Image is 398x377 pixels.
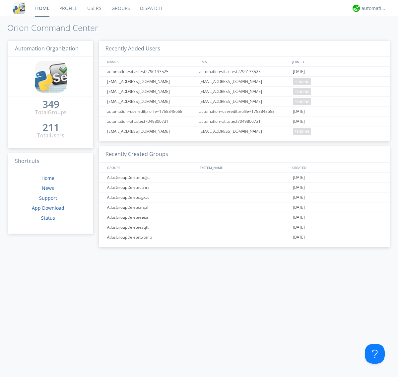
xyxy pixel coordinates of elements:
[293,212,305,222] span: [DATE]
[198,116,291,126] div: automation+atlastest7049800731
[41,215,55,221] a: Status
[198,97,291,106] div: [EMAIL_ADDRESS][DOMAIN_NAME]
[13,2,25,14] img: cddb5a64eb264b2086981ab96f4c1ba7
[105,222,197,232] div: AtlasGroupDeleteezqtt
[291,57,383,66] div: JOINED
[39,195,57,201] a: Support
[105,126,197,136] div: [EMAIL_ADDRESS][DOMAIN_NAME]
[105,163,196,172] div: GROUPS
[42,124,59,132] a: 211
[105,97,197,106] div: [EMAIL_ADDRESS][DOMAIN_NAME]
[99,212,390,222] a: AtlasGroupDeleteeeiar[DATE]
[99,67,390,77] a: automation+atlastest2796133525automation+atlastest2796133525[DATE]
[42,101,59,109] a: 349
[99,146,390,163] h3: Recently Created Groups
[42,185,54,191] a: News
[198,57,291,66] div: EMAIL
[293,183,305,192] span: [DATE]
[35,109,67,116] div: Total Groups
[105,183,197,192] div: AtlasGroupDeleteuanrz
[99,87,390,97] a: [EMAIL_ADDRESS][DOMAIN_NAME][EMAIL_ADDRESS][DOMAIN_NAME]pending
[293,67,305,77] span: [DATE]
[293,202,305,212] span: [DATE]
[105,107,197,116] div: automation+usereditprofile+1758848658
[198,163,291,172] div: SYSTEM_NAME
[15,45,79,52] span: Automation Organization
[105,192,197,202] div: AtlasGroupDeleteagxau
[99,202,390,212] a: AtlasGroupDeletezrqzl[DATE]
[37,132,64,139] div: Total Users
[99,77,390,87] a: [EMAIL_ADDRESS][DOMAIN_NAME][EMAIL_ADDRESS][DOMAIN_NAME]pending
[42,124,59,131] div: 211
[99,97,390,107] a: [EMAIL_ADDRESS][DOMAIN_NAME][EMAIL_ADDRESS][DOMAIN_NAME]pending
[35,61,67,93] img: cddb5a64eb264b2086981ab96f4c1ba7
[32,205,64,211] a: App Download
[198,77,291,86] div: [EMAIL_ADDRESS][DOMAIN_NAME]
[293,232,305,242] span: [DATE]
[291,163,383,172] div: CREATED
[105,57,196,66] div: NAMES
[105,116,197,126] div: automation+atlastest7049800731
[105,77,197,86] div: [EMAIL_ADDRESS][DOMAIN_NAME]
[293,78,311,85] span: pending
[293,128,311,135] span: pending
[99,173,390,183] a: AtlasGroupDeletemojjq[DATE]
[293,98,311,105] span: pending
[105,87,197,96] div: [EMAIL_ADDRESS][DOMAIN_NAME]
[41,175,54,181] a: Home
[105,67,197,76] div: automation+atlastest2796133525
[99,107,390,116] a: automation+usereditprofile+1758848658automation+usereditprofile+1758848658[DATE]
[99,222,390,232] a: AtlasGroupDeleteezqtt[DATE]
[99,116,390,126] a: automation+atlastest7049800731automation+atlastest7049800731[DATE]
[198,107,291,116] div: automation+usereditprofile+1758848658
[99,41,390,57] h3: Recently Added Users
[293,192,305,202] span: [DATE]
[99,126,390,136] a: [EMAIL_ADDRESS][DOMAIN_NAME][EMAIL_ADDRESS][DOMAIN_NAME]pending
[198,126,291,136] div: [EMAIL_ADDRESS][DOMAIN_NAME]
[105,212,197,222] div: AtlasGroupDeleteeeiar
[293,116,305,126] span: [DATE]
[362,5,386,12] div: automation+atlas
[105,232,197,242] div: AtlasGroupDeletetwomp
[353,5,360,12] img: d2d01cd9b4174d08988066c6d424eccd
[105,173,197,182] div: AtlasGroupDeletemojjq
[293,88,311,95] span: pending
[198,87,291,96] div: [EMAIL_ADDRESS][DOMAIN_NAME]
[365,344,385,364] iframe: Toggle Customer Support
[99,183,390,192] a: AtlasGroupDeleteuanrz[DATE]
[8,153,93,170] h3: Shortcuts
[99,232,390,242] a: AtlasGroupDeletetwomp[DATE]
[99,192,390,202] a: AtlasGroupDeleteagxau[DATE]
[42,101,59,108] div: 349
[105,202,197,212] div: AtlasGroupDeletezrqzl
[293,222,305,232] span: [DATE]
[293,173,305,183] span: [DATE]
[293,107,305,116] span: [DATE]
[198,67,291,76] div: automation+atlastest2796133525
